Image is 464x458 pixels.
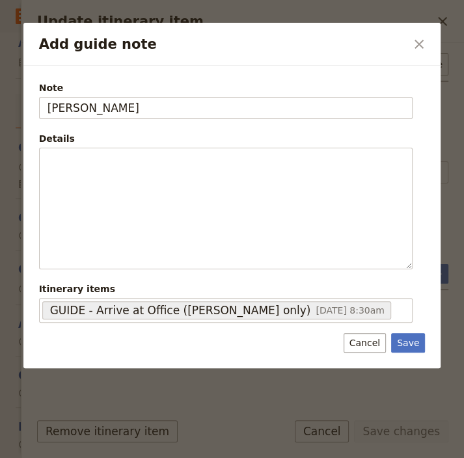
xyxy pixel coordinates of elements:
[39,282,413,295] span: Itinerary items
[391,333,425,353] button: Save
[39,34,406,54] h2: Add guide note
[39,97,413,119] input: Note
[316,305,384,316] span: [DATE] 8:30am
[39,132,413,145] div: Details
[344,333,386,353] button: Cancel
[39,81,413,94] span: Note
[408,33,430,55] button: Close dialog
[50,303,311,318] span: GUIDE - Arrive at Office ([PERSON_NAME] only)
